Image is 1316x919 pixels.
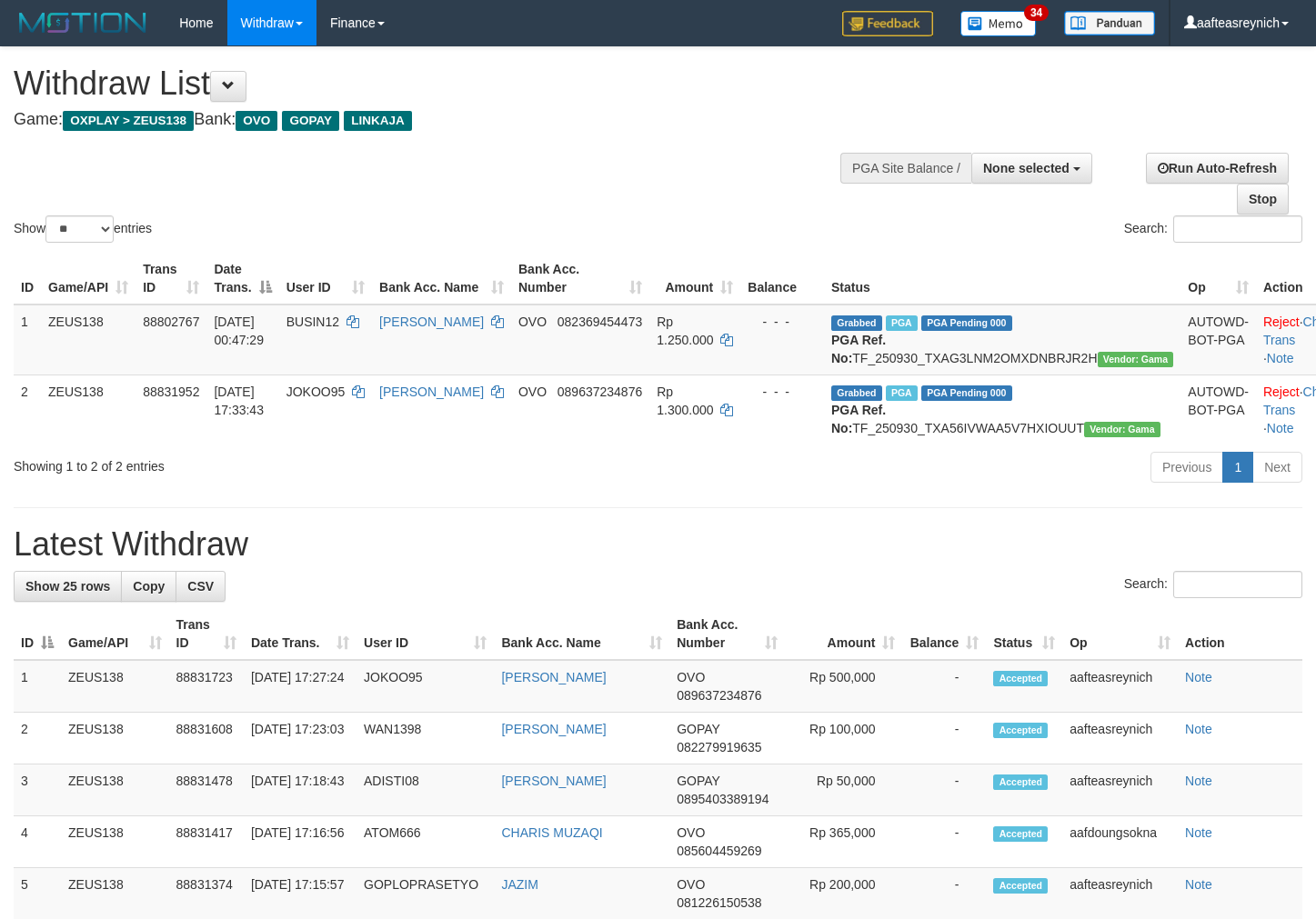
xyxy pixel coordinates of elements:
span: Copy 082279919635 to clipboard [677,740,761,754]
img: Button%20Memo.svg [960,11,1037,36]
span: Accepted [993,774,1048,790]
td: 88831478 [169,764,244,816]
b: PGA Ref. No: [831,333,886,365]
td: TF_250930_TXAG3LNM2OMXDNBRJR2H [824,305,1180,375]
span: JOKOO95 [286,385,346,399]
label: Show entries [14,215,152,243]
a: Note [1185,774,1212,788]
a: [PERSON_NAME] [379,385,484,399]
th: Action [1178,608,1302,660]
h1: Withdraw List [14,65,859,102]
span: Marked by aafnoeunsreypich [886,385,918,401]
span: OVO [518,315,547,329]
span: Accepted [993,723,1048,738]
td: ZEUS138 [61,816,169,868]
td: AUTOWD-BOT-PGA [1180,305,1256,375]
td: Rp 500,000 [785,660,903,713]
a: Reject [1263,385,1300,399]
th: Trans ID: activate to sort column ascending [136,253,206,305]
td: 88831723 [169,660,244,713]
span: None selected [983,161,1070,175]
td: aafteasreynich [1062,660,1178,713]
td: [DATE] 17:23:03 [244,713,357,764]
span: GOPAY [677,722,719,736]
td: JOKOO95 [357,660,494,713]
a: Show 25 rows [14,571,122,602]
td: [DATE] 17:27:24 [244,660,357,713]
a: 1 [1222,452,1253,483]
span: Grabbed [831,385,882,401]
a: [PERSON_NAME] [379,315,484,329]
th: Status [824,253,1180,305]
a: [PERSON_NAME] [501,722,606,736]
th: User ID: activate to sort column ascending [279,253,372,305]
span: Copy 089637234876 to clipboard [558,385,642,399]
th: Bank Acc. Name: activate to sort column ascending [494,608,669,660]
a: [PERSON_NAME] [501,774,606,788]
th: Date Trans.: activate to sort column ascending [244,608,357,660]
td: [DATE] 17:16:56 [244,816,357,868]
td: aafteasreynich [1062,713,1178,764]
span: GOPAY [677,774,719,788]
span: Copy 089637234876 to clipboard [677,688,761,703]
a: Copy [121,571,176,602]
td: TF_250930_TXA56IVWAA5V7HXIOUUT [824,375,1180,445]
td: 3 [14,764,61,816]
td: 1 [14,660,61,713]
span: GOPAY [282,111,339,131]
td: - [902,660,986,713]
span: Vendor URL: https://trx31.1velocity.biz [1084,422,1160,437]
th: Status: activate to sort column ascending [986,608,1062,660]
td: AUTOWD-BOT-PGA [1180,375,1256,445]
select: Showentries [45,215,114,243]
td: ZEUS138 [41,305,136,375]
a: Note [1185,825,1212,840]
td: ADISTI08 [357,764,494,816]
span: Rp 1.300.000 [657,385,713,417]
input: Search: [1173,571,1302,598]
div: - - - [748,383,817,401]
a: Note [1185,722,1212,736]
td: 88831608 [169,713,244,764]
td: Rp 365,000 [785,816,903,868]
td: 88831417 [169,816,244,868]
span: Accepted [993,878,1048,894]
td: [DATE] 17:18:43 [244,764,357,816]
span: LINKAJA [344,111,412,131]
th: User ID: activate to sort column ascending [357,608,494,660]
td: 4 [14,816,61,868]
img: MOTION_logo.png [14,9,152,36]
span: Grabbed [831,315,882,331]
a: Note [1267,421,1294,435]
td: Rp 50,000 [785,764,903,816]
label: Search: [1124,571,1302,598]
td: - [902,713,986,764]
td: 2 [14,713,61,764]
th: Amount: activate to sort column ascending [785,608,903,660]
span: Copy [133,579,165,594]
img: Feedback.jpg [842,11,933,36]
label: Search: [1124,215,1302,243]
span: 88802767 [143,315,199,329]
td: aafdoungsokna [1062,816,1178,868]
th: Bank Acc. Name: activate to sort column ascending [372,253,511,305]
th: Date Trans.: activate to sort column descending [206,253,278,305]
td: - [902,764,986,816]
th: ID [14,253,41,305]
td: 2 [14,375,41,445]
th: ID: activate to sort column descending [14,608,61,660]
span: Rp 1.250.000 [657,315,713,347]
span: Accepted [993,671,1048,686]
td: ATOM666 [357,816,494,868]
span: 34 [1024,5,1049,21]
h4: Game: Bank: [14,111,859,129]
span: OVO [677,877,705,892]
td: ZEUS138 [61,660,169,713]
span: Vendor URL: https://trx31.1velocity.biz [1098,352,1174,367]
span: Show 25 rows [25,579,110,594]
a: CHARIS MUZAQI [501,825,602,840]
span: Copy 082369454473 to clipboard [558,315,642,329]
div: Showing 1 to 2 of 2 entries [14,450,535,475]
span: OVO [236,111,277,131]
button: None selected [971,153,1092,184]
